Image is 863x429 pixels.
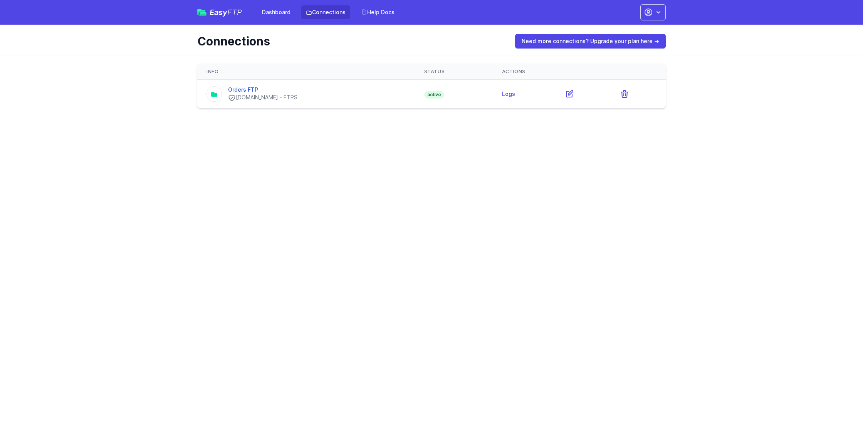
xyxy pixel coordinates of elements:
span: Easy [210,8,242,16]
span: FTP [227,8,242,17]
h1: Connections [197,34,504,48]
th: Info [197,64,415,80]
th: Status [415,64,493,80]
a: Connections [301,5,350,19]
th: Actions [493,64,666,80]
a: Help Docs [356,5,399,19]
a: Orders FTP [228,86,258,93]
a: EasyFTP [197,8,242,16]
div: [DOMAIN_NAME] - FTPS [228,94,297,102]
img: easyftp_logo.png [197,9,207,16]
span: active [424,91,444,99]
a: Dashboard [257,5,295,19]
a: Need more connections? Upgrade your plan here → [515,34,666,49]
a: Logs [502,90,515,97]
